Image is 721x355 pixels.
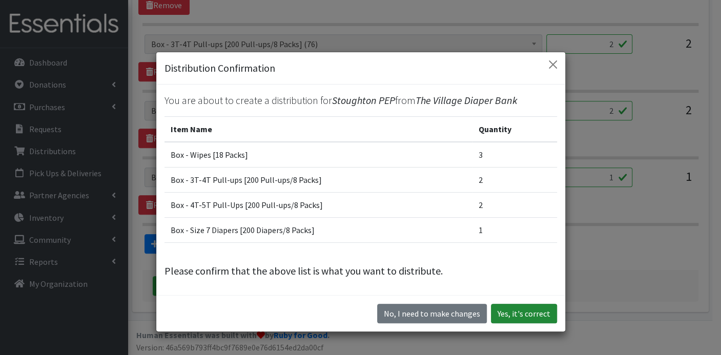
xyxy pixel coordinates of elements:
td: 2 [472,193,557,218]
button: Close [545,56,561,73]
td: Box - Size 7 Diapers [200 Diapers/8 Packs] [164,218,472,243]
td: 3 [472,142,557,168]
td: Box - 4T-5T Pull-Ups [200 Pull-ups/8 Packs] [164,193,472,218]
td: 1 [472,218,557,243]
button: Yes, it's correct [491,304,557,323]
td: Box - Wipes [18 Packs] [164,142,472,168]
th: Item Name [164,117,472,142]
span: Stoughton PEP [332,94,395,107]
th: Quantity [472,117,557,142]
td: Box - 3T-4T Pull-ups [200 Pull-ups/8 Packs] [164,168,472,193]
button: No I need to make changes [377,304,487,323]
h5: Distribution Confirmation [164,60,275,76]
p: You are about to create a distribution for from [164,93,557,108]
td: 2 [472,168,557,193]
p: Please confirm that the above list is what you want to distribute. [164,263,557,279]
span: The Village Diaper Bank [416,94,518,107]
